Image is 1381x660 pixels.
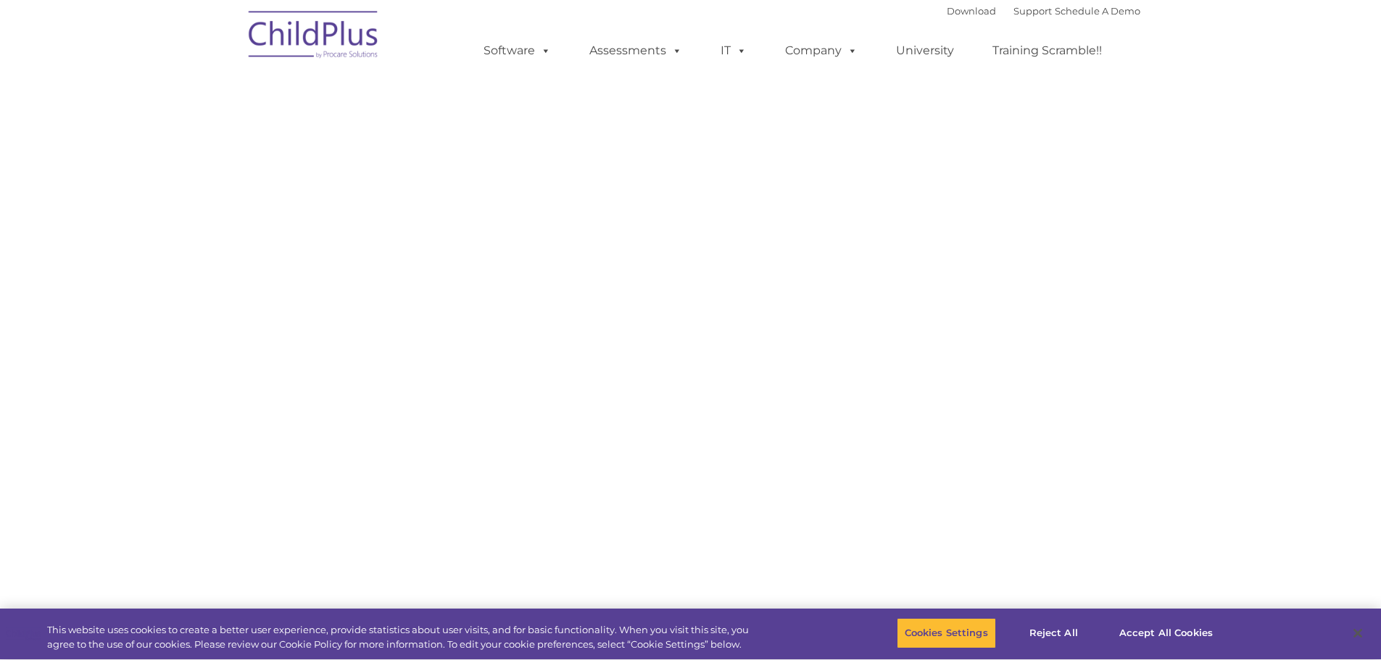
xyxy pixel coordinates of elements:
button: Reject All [1008,618,1099,648]
a: Software [469,36,565,65]
a: Download [947,5,996,17]
button: Cookies Settings [897,618,996,648]
font: | [947,5,1140,17]
a: IT [706,36,761,65]
a: Support [1013,5,1052,17]
a: University [882,36,969,65]
a: Training Scramble!! [978,36,1116,65]
img: ChildPlus by Procare Solutions [241,1,386,73]
a: Company [771,36,872,65]
button: Close [1342,617,1374,649]
a: Assessments [575,36,697,65]
a: Schedule A Demo [1055,5,1140,17]
button: Accept All Cookies [1111,618,1221,648]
